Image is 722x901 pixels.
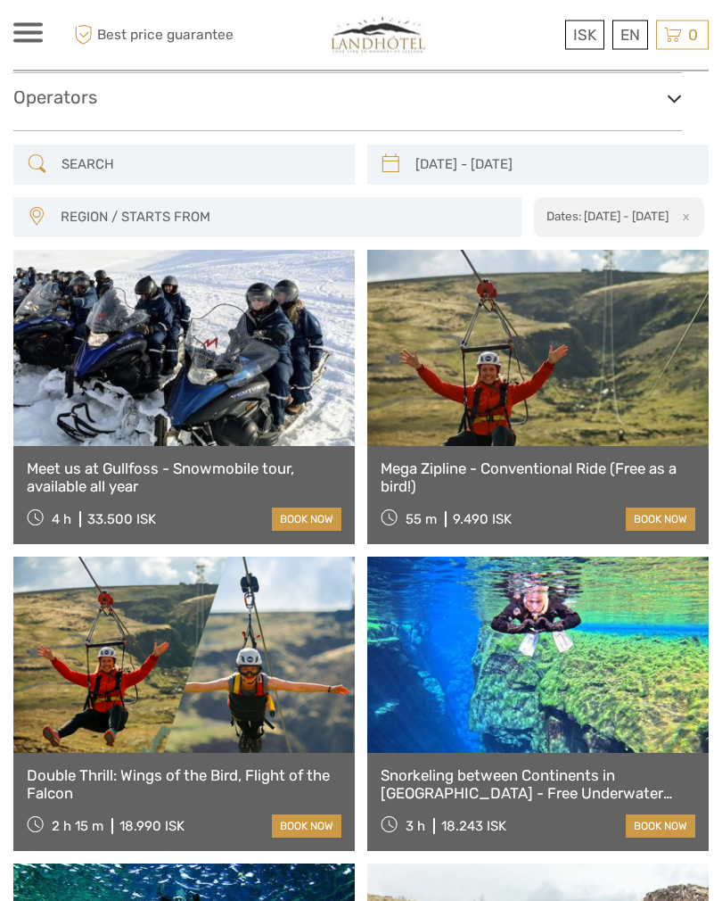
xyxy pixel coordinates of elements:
input: SELECT DATES [408,150,700,181]
a: book now [626,508,695,532]
span: 0 [685,26,701,44]
span: 3 h [406,819,425,835]
a: book now [272,815,341,839]
a: Mega Zipline - Conventional Ride (Free as a bird!) [381,460,695,497]
a: Meet us at Gullfoss - Snowmobile tour, available all year [27,460,341,497]
button: x [671,208,695,227]
span: 55 m [406,512,437,528]
span: 4 h [52,512,71,528]
a: book now [626,815,695,839]
a: Double Thrill: Wings of the Bird, Flight of the Falcon [27,767,341,804]
span: Best price guarantee [70,21,234,50]
input: SEARCH [54,150,346,181]
h2: Dates: [DATE] - [DATE] [546,210,669,224]
button: REGION / STARTS FROM [53,203,513,233]
div: 18.243 ISK [441,819,506,835]
span: 2 h 15 m [52,819,103,835]
span: ISK [573,26,596,44]
a: Snorkeling between Continents in [GEOGRAPHIC_DATA] - Free Underwater Photos [381,767,695,804]
div: 9.490 ISK [453,512,512,528]
div: 33.500 ISK [87,512,156,528]
a: book now [272,508,341,532]
div: 18.990 ISK [119,819,185,835]
img: 794-4d1e71b2-5dd0-4a39-8cc1-b0db556bc61e_logo_small.jpg [317,13,440,57]
div: EN [612,21,648,50]
h3: Operators [13,87,682,109]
